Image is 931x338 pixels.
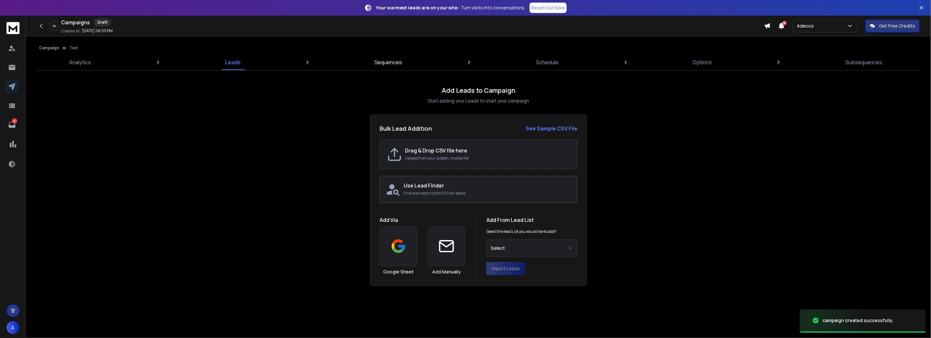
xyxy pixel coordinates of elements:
[376,5,457,11] strong: Your warmest leads are on your site
[532,54,562,70] a: Schedule
[69,45,78,51] p: Test
[6,321,19,334] button: A
[842,54,887,70] a: Subsequences
[405,156,570,161] p: Upload from your system, choose file
[797,23,816,29] p: Adecco
[94,18,111,27] div: Draft
[61,18,90,26] h1: Campaigns
[846,58,883,66] p: Subsequences
[879,23,915,29] p: Get Free Credits
[865,19,920,32] button: Get Free Credits
[404,191,572,196] p: Find and reach out to 500 M+ leads
[82,28,113,33] p: [DATE] 06:53 PM
[689,54,716,70] a: Options
[375,58,402,66] p: Sequences
[376,5,524,11] p: – Turn visits into conversations
[432,269,461,275] h3: Add Manually
[486,216,577,224] h1: Add From Lead List
[12,118,17,124] p: 8
[380,124,432,133] h2: Bulk Lead Addition
[442,86,515,95] h1: Add Leads to Campaign
[225,58,241,66] p: Leads
[69,58,91,66] p: Analytics
[693,58,712,66] p: Options
[371,54,406,70] a: Sequences
[532,5,565,11] p: Reach Out Now
[526,125,577,132] a: See Sample CSV File
[65,54,95,70] a: Analytics
[536,58,559,66] p: Schedule
[486,229,557,234] p: Select the lead List you would like to add?
[782,21,787,25] span: 50
[221,54,245,70] a: Leads
[6,22,19,34] img: logo
[428,98,529,104] p: Start adding your Leads to start your campaign
[383,269,414,275] h3: Google Sheet
[491,245,505,251] span: Select
[405,147,570,154] h2: Drag & Drop CSV file here
[404,182,572,189] h2: Use Lead Finder
[61,29,81,34] p: Created At:
[380,216,465,224] h1: Add Via
[53,24,57,28] p: 0 %
[823,317,894,324] div: campaign created successfully.
[39,45,59,51] button: Campaign
[530,3,567,13] a: Reach Out Now
[6,118,19,131] a: 8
